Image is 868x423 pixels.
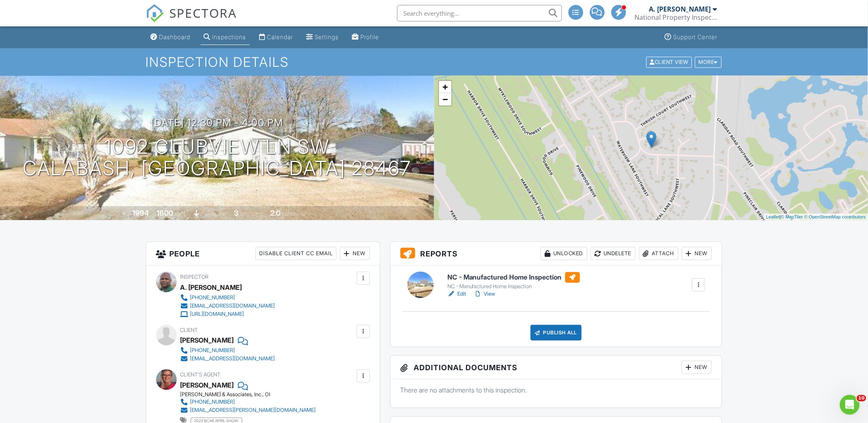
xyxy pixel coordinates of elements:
div: [EMAIL_ADDRESS][PERSON_NAME][DOMAIN_NAME] [190,407,316,414]
div: Inspections [213,33,246,40]
div: Calendar [267,33,293,40]
img: The Best Home Inspection Software - Spectora [146,4,164,22]
h3: [DATE] 12:30 pm - 4:00 pm [151,117,283,128]
h3: Additional Documents [391,356,722,379]
div: [PHONE_NUMBER] [190,294,235,301]
input: Search everything... [397,5,562,21]
a: Settings [303,30,342,45]
span: sq. ft. [174,211,186,217]
div: Dashboard [159,33,191,40]
a: Support Center [662,30,721,45]
div: [URL][DOMAIN_NAME] [190,311,244,317]
a: © OpenStreetMap contributors [805,214,866,219]
div: New [682,247,712,260]
h6: NC - Manufactured Home Inspection [447,272,580,283]
h1: Inspection Details [146,55,723,69]
div: [PHONE_NUMBER] [190,399,235,405]
div: Disable Client CC Email [255,247,337,260]
h1: 1092 Clubview Ln SW Calabash, [GEOGRAPHIC_DATA] 28467 [23,136,411,180]
h3: People [146,242,380,266]
div: 2.0 [270,209,281,217]
a: [EMAIL_ADDRESS][DOMAIN_NAME] [180,355,275,363]
div: Settings [315,33,339,40]
iframe: Intercom live chat [840,395,860,415]
a: [EMAIL_ADDRESS][DOMAIN_NAME] [180,302,275,310]
span: Built [122,211,131,217]
div: [EMAIL_ADDRESS][DOMAIN_NAME] [190,355,275,362]
a: © MapTiler [781,214,803,219]
a: Profile [349,30,383,45]
span: crawlspace [201,211,226,217]
a: [PHONE_NUMBER] [180,346,275,355]
a: Leaflet [766,214,780,219]
div: | [764,214,868,221]
a: SPECTORA [146,11,237,28]
div: Unlocked [540,247,587,260]
div: National Property Inspections [635,13,717,21]
a: Zoom out [439,93,452,106]
a: Calendar [256,30,297,45]
div: Profile [361,33,379,40]
h3: Reports [391,242,722,266]
div: More [695,56,722,68]
a: [PHONE_NUMBER] [180,398,316,406]
div: [PERSON_NAME] [180,334,234,346]
div: A. [PERSON_NAME] [180,281,242,294]
a: Inspections [201,30,250,45]
span: bathrooms [282,211,305,217]
div: 3 [234,209,239,217]
div: A. [PERSON_NAME] [649,5,711,13]
div: [PHONE_NUMBER] [190,347,235,354]
span: SPECTORA [170,4,237,21]
div: Support Center [674,33,718,40]
div: New [682,361,712,374]
span: Client's Agent [180,371,221,378]
a: NC - Manufactured Home Inspection NC - Manufactured Home Inspection [447,272,580,290]
a: Zoom in [439,81,452,93]
div: Client View [646,56,692,68]
div: Attach [639,247,678,260]
a: [PHONE_NUMBER] [180,294,275,302]
span: 10 [857,395,866,402]
div: 1800 [157,209,173,217]
div: NC - Manufactured Home Inspection [447,283,580,290]
span: Client [180,327,198,333]
div: Undelete [591,247,636,260]
a: Client View [646,59,694,65]
a: Edit [447,290,466,298]
p: There are no attachments to this inspection. [400,385,712,395]
a: Dashboard [147,30,194,45]
span: Inspector [180,274,209,280]
span: bedrooms [240,211,262,217]
a: [URL][DOMAIN_NAME] [180,310,275,318]
a: View [474,290,496,298]
div: [PERSON_NAME] [180,379,234,391]
div: New [340,247,370,260]
a: [EMAIL_ADDRESS][PERSON_NAME][DOMAIN_NAME] [180,406,316,414]
div: Publish All [531,325,582,341]
div: [EMAIL_ADDRESS][DOMAIN_NAME] [190,303,275,309]
div: [PERSON_NAME] & Associates, Inc., OI [180,391,323,398]
div: 1994 [132,209,149,217]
